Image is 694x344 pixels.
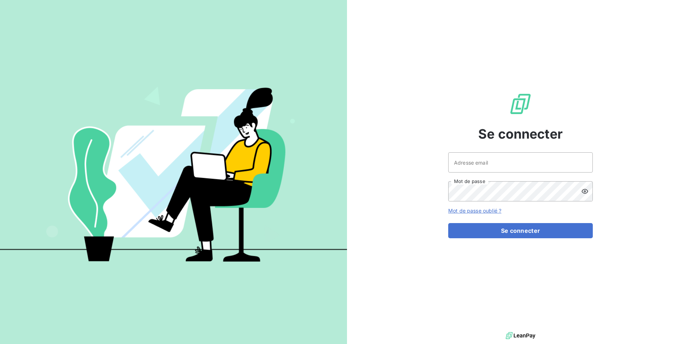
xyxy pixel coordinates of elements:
[478,124,563,144] span: Se connecter
[509,92,532,116] img: Logo LeanPay
[448,208,501,214] a: Mot de passe oublié ?
[448,223,593,238] button: Se connecter
[448,152,593,173] input: placeholder
[506,330,535,341] img: logo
